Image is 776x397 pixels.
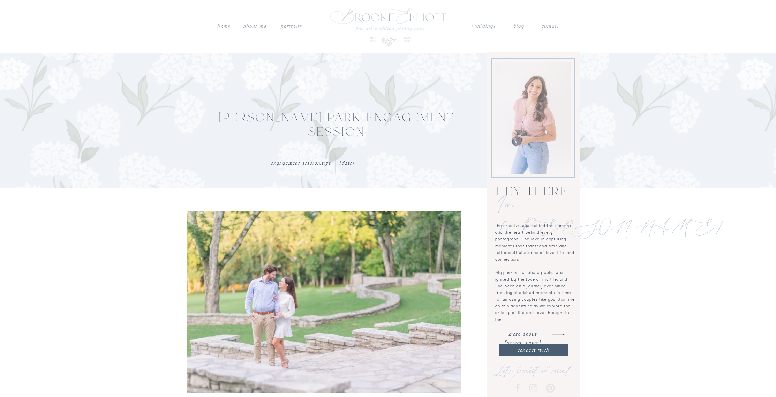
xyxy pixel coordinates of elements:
[280,22,303,29] a: PORTRAITS
[339,159,492,167] h2: [DATE]
[189,159,331,169] h3: ,
[495,223,575,324] p: the creative eye behind the camera and the heart behind every photograph. I believe in capturing ...
[503,346,564,352] a: connect with [PERSON_NAME]
[499,330,546,336] a: more about [PERSON_NAME]
[494,363,583,369] h3: Let's connect on social
[498,194,569,215] h1: I'm [PERSON_NAME]
[541,22,559,29] a: contact
[217,22,231,31] a: Home
[513,22,524,31] a: blog
[242,22,267,31] a: About me
[271,160,320,166] a: Engagement Session
[472,22,496,31] a: weddings
[322,160,331,166] a: Tips
[213,112,461,140] h1: [PERSON_NAME] Park Engagement Session
[495,186,570,199] h2: Hey there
